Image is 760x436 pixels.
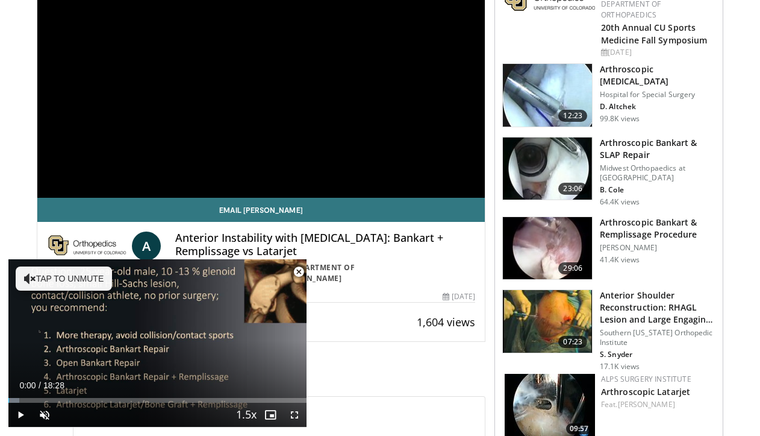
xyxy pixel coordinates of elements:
[502,63,715,127] a: 12:23 Arthroscopic [MEDICAL_DATA] Hospital for Special Surgery D. Altchek 99.8K views
[566,423,592,434] span: 09:57
[558,262,587,274] span: 29:06
[558,183,587,195] span: 23:06
[502,137,715,207] a: 23:06 Arthroscopic Bankart & SLAP Repair Midwest Orthopaedics at [GEOGRAPHIC_DATA] B. Cole 64.4K ...
[558,336,587,348] span: 07:23
[175,262,475,284] div: By FEATURING
[503,137,592,200] img: cole_0_3.png.150x105_q85_crop-smart_upscale.jpg
[278,273,342,283] a: [PERSON_NAME]
[282,403,307,427] button: Fullscreen
[502,216,715,280] a: 29:06 Arthroscopic Bankart & Remplissage Procedure [PERSON_NAME] 41.4K views
[132,232,161,261] a: A
[503,217,592,280] img: wolf_3.png.150x105_q85_crop-smart_upscale.jpg
[503,290,592,353] img: eolv1L8ZdYrFVOcH4xMDoxOjBrO-I4W8.150x105_q85_crop-smart_upscale.jpg
[8,398,307,403] div: Progress Bar
[600,255,640,265] p: 41.4K views
[417,315,475,329] span: 1,604 views
[37,198,485,222] a: Email [PERSON_NAME]
[443,291,475,302] div: [DATE]
[502,289,715,371] a: 07:23 Anterior Shoulder Reconstruction: RHAGL Lesion and Large Engaging Hi… Southern [US_STATE] O...
[601,386,690,397] a: Arthroscopic Latarjet
[39,381,41,390] span: /
[600,197,640,207] p: 64.4K views
[8,259,307,428] video-js: Video Player
[16,267,112,291] button: Tap to unmute
[601,374,691,384] a: Alps Surgery Institute
[287,259,311,285] button: Close
[600,90,715,100] p: Hospital for Special Surgery
[19,381,36,390] span: 0:00
[600,350,715,359] p: S. Snyder
[600,163,715,183] p: Midwest Orthopaedics at [GEOGRAPHIC_DATA]
[600,185,715,195] p: B. Cole
[600,137,715,161] h3: Arthroscopic Bankart & SLAP Repair
[33,403,57,427] button: Unmute
[600,114,640,124] p: 99.8K views
[258,403,282,427] button: Enable picture-in-picture mode
[600,243,715,253] p: [PERSON_NAME]
[600,362,640,371] p: 17.1K views
[47,232,127,261] img: University of Colorado Department of Orthopaedics
[601,47,713,58] div: [DATE]
[175,232,475,257] h4: Anterior Instability with [MEDICAL_DATA]: Bankart + Remplissage vs Latarjet
[600,216,715,241] h3: Arthroscopic Bankart & Remplissage Procedure
[618,399,675,409] a: [PERSON_NAME]
[43,381,64,390] span: 18:28
[601,399,713,410] div: Feat.
[8,403,33,427] button: Play
[234,403,258,427] button: Playback Rate
[600,289,715,326] h3: Anterior Shoulder Reconstruction: RHAGL Lesion and Large Engaging Hi…
[503,64,592,127] img: 10039_3.png.150x105_q85_crop-smart_upscale.jpg
[600,102,715,112] p: D. Altchek
[600,328,715,347] p: Southern [US_STATE] Orthopedic Institute
[600,63,715,87] h3: Arthroscopic [MEDICAL_DATA]
[601,22,707,46] a: 20th Annual CU Sports Medicine Fall Symposium
[558,110,587,122] span: 12:23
